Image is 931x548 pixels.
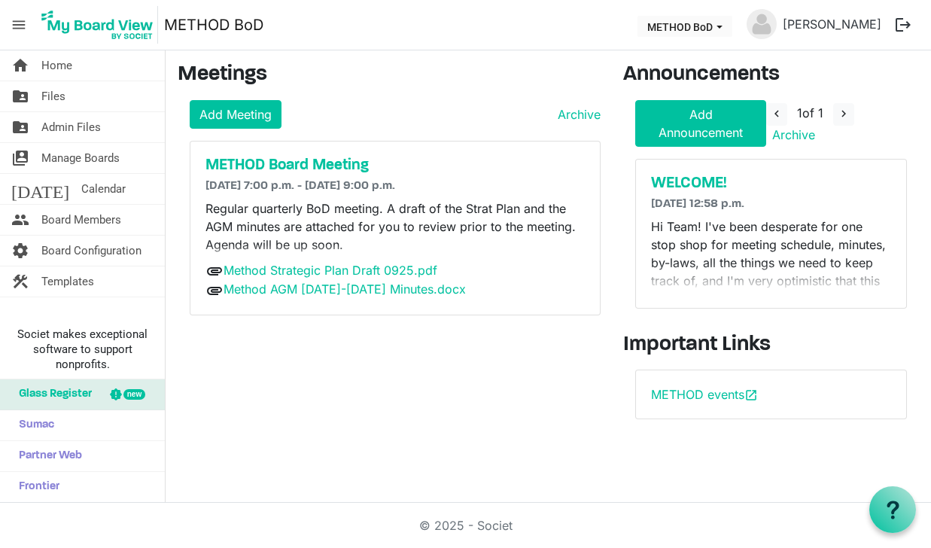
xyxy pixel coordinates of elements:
span: Calendar [81,174,126,204]
span: Sumac [11,410,54,440]
button: navigate_before [766,103,787,126]
img: My Board View Logo [37,6,158,44]
a: Method AGM [DATE]-[DATE] Minutes.docx [224,282,466,297]
p: Regular quarterly BoD meeting. A draft of the Strat Plan and the AGM minutes are attached for you... [205,199,585,254]
a: Add Announcement [635,100,766,147]
a: Archive [766,127,815,142]
p: Hi Team! I've been desperate for one stop shop for meeting schedule, minutes, by-laws, all the th... [651,218,891,380]
span: people [11,205,29,235]
img: no-profile-picture.svg [747,9,777,39]
h6: [DATE] 7:00 p.m. - [DATE] 9:00 p.m. [205,179,585,193]
a: My Board View Logo [37,6,164,44]
button: METHOD BoD dropdownbutton [637,16,732,37]
span: settings [11,236,29,266]
span: Admin Files [41,112,101,142]
a: Method Strategic Plan Draft 0925.pdf [224,263,437,278]
span: Files [41,81,65,111]
span: Societ makes exceptional software to support nonprofits. [7,327,158,372]
a: METHOD Board Meeting [205,157,585,175]
span: Frontier [11,472,59,502]
span: attachment [205,282,224,300]
span: Manage Boards [41,143,120,173]
a: METHOD BoD [164,10,263,40]
span: menu [5,11,33,39]
span: Templates [41,266,94,297]
span: construction [11,266,29,297]
span: folder_shared [11,112,29,142]
div: new [123,389,145,400]
span: of 1 [797,105,823,120]
span: [DATE] 12:58 p.m. [651,198,744,210]
a: WELCOME! [651,175,891,193]
button: logout [887,9,919,41]
a: METHOD eventsopen_in_new [651,387,758,402]
span: attachment [205,262,224,280]
span: folder_shared [11,81,29,111]
span: Board Members [41,205,121,235]
a: [PERSON_NAME] [777,9,887,39]
span: navigate_next [837,107,850,120]
span: navigate_before [770,107,783,120]
h3: Important Links [623,333,919,358]
a: Archive [552,105,601,123]
span: 1 [797,105,802,120]
span: Glass Register [11,379,92,409]
span: switch_account [11,143,29,173]
h3: Meetings [178,62,601,88]
span: Partner Web [11,441,82,471]
a: Add Meeting [190,100,281,129]
a: © 2025 - Societ [419,518,513,533]
span: home [11,50,29,81]
span: open_in_new [744,388,758,402]
span: Home [41,50,72,81]
button: navigate_next [833,103,854,126]
span: Board Configuration [41,236,141,266]
span: [DATE] [11,174,69,204]
h3: Announcements [623,62,919,88]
